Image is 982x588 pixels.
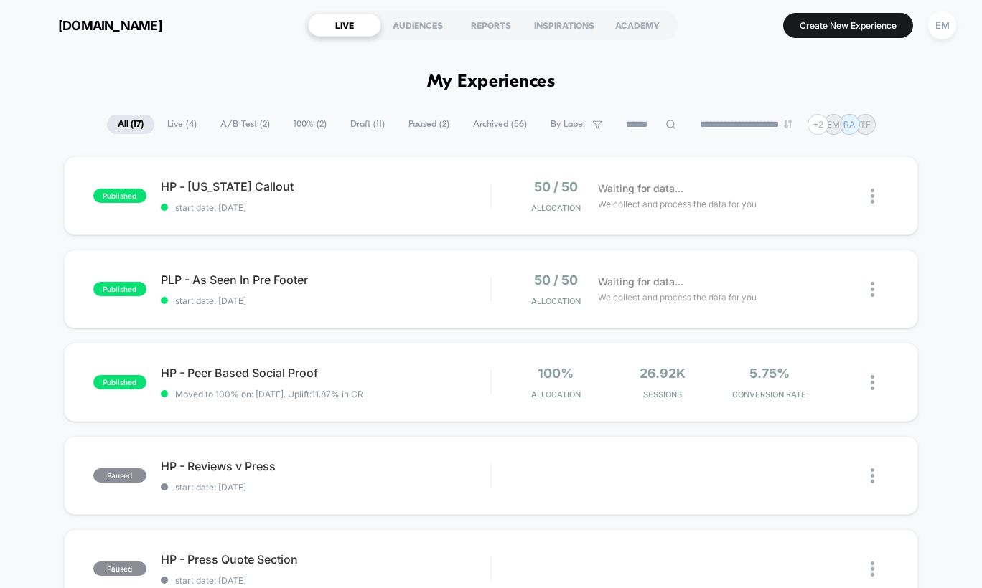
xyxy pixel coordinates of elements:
[58,18,162,33] span: [DOMAIN_NAME]
[871,189,874,204] img: close
[340,115,396,134] span: Draft ( 11 )
[598,197,757,211] span: We collect and process the data for you
[531,203,581,213] span: Allocation
[93,375,146,389] span: published
[161,202,490,213] span: start date: [DATE]
[860,119,871,130] p: TF
[871,561,874,577] img: close
[462,115,538,134] span: Archived ( 56 )
[161,459,490,473] span: HP - Reviews v Press
[427,72,556,93] h1: My Experiences
[827,119,840,130] p: EM
[161,482,490,493] span: start date: [DATE]
[161,295,490,306] span: start date: [DATE]
[161,366,490,380] span: HP - Peer Based Social Proof
[93,189,146,203] span: published
[107,115,154,134] span: All ( 17 )
[871,282,874,297] img: close
[22,14,167,37] button: [DOMAIN_NAME]
[283,115,337,134] span: 100% ( 2 )
[93,282,146,296] span: published
[161,575,490,586] span: start date: [DATE]
[640,366,686,381] span: 26.92k
[210,115,281,134] span: A/B Test ( 2 )
[613,389,713,399] span: Sessions
[531,389,581,399] span: Allocation
[808,114,828,135] div: + 2
[749,366,790,381] span: 5.75%
[398,115,460,134] span: Paused ( 2 )
[538,366,574,381] span: 100%
[93,468,146,483] span: paused
[156,115,207,134] span: Live ( 4 )
[161,552,490,566] span: HP - Press Quote Section
[534,272,578,288] span: 50 / 50
[601,14,674,37] div: ACADEMY
[598,181,683,196] span: Waiting for data...
[534,179,578,194] span: 50 / 50
[175,389,363,399] span: Moved to 100% on: [DATE] . Uplift: 11.87% in CR
[161,272,490,287] span: PLP - As Seen In Pre Footer
[924,11,960,40] button: EM
[551,119,585,130] span: By Label
[308,14,381,37] div: LIVE
[454,14,528,37] div: REPORTS
[784,120,792,128] img: end
[843,119,855,130] p: RA
[928,11,956,39] div: EM
[381,14,454,37] div: AUDIENCES
[598,274,683,290] span: Waiting for data...
[871,468,874,483] img: close
[783,13,913,38] button: Create New Experience
[531,296,581,306] span: Allocation
[161,179,490,194] span: HP - [US_STATE] Callout
[719,389,819,399] span: CONVERSION RATE
[598,290,757,304] span: We collect and process the data for you
[93,561,146,576] span: paused
[528,14,601,37] div: INSPIRATIONS
[871,375,874,390] img: close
